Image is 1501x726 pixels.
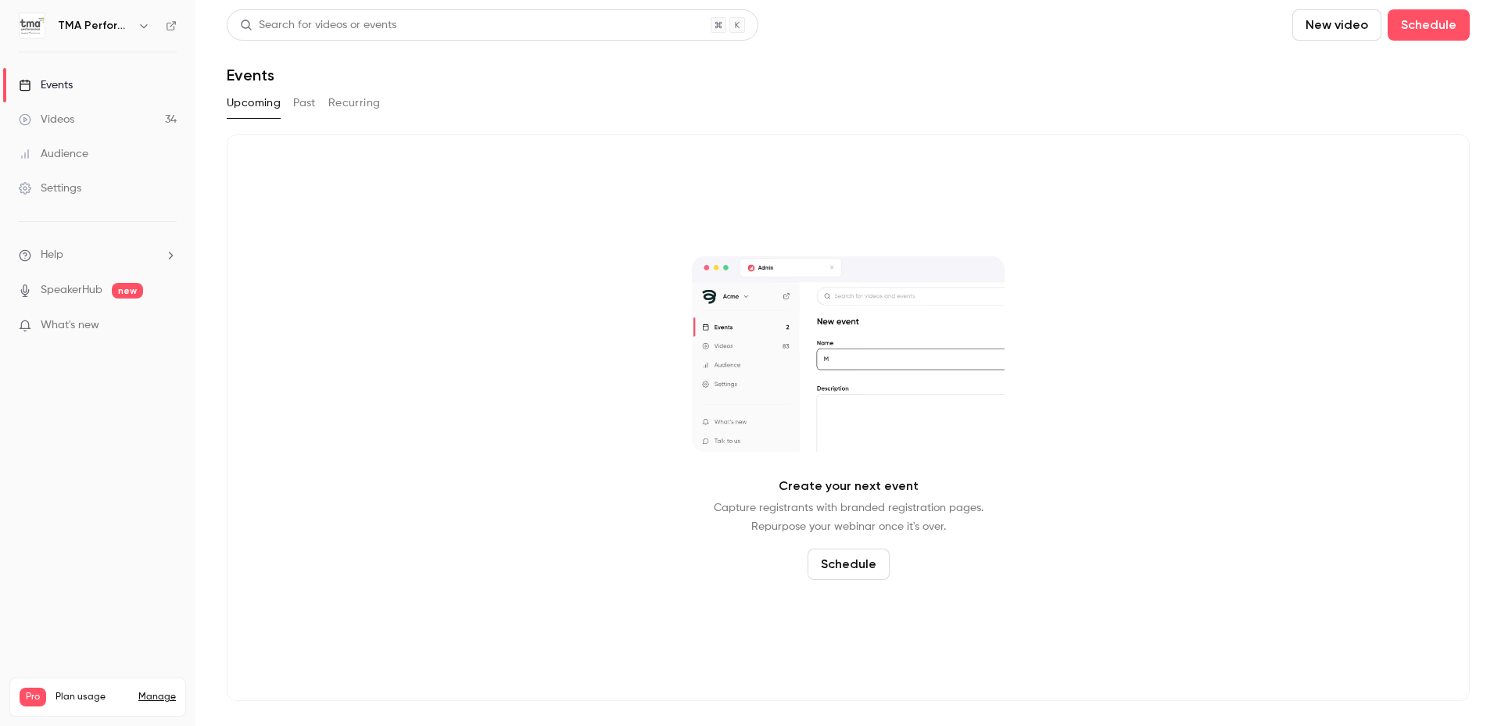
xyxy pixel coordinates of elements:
span: Help [41,247,63,263]
p: Create your next event [779,477,919,495]
h6: TMA Performance (formerly DecisionWise) [58,18,131,34]
h1: Events [227,66,274,84]
button: Schedule [1388,9,1470,41]
iframe: Noticeable Trigger [158,319,177,333]
img: TMA Performance (formerly DecisionWise) [20,13,45,38]
span: Pro [20,688,46,706]
button: Upcoming [227,91,281,116]
div: Audience [19,146,88,162]
span: What's new [41,317,99,334]
button: New video [1292,9,1381,41]
div: Events [19,77,73,93]
p: Capture registrants with branded registration pages. Repurpose your webinar once it's over. [714,499,983,536]
a: SpeakerHub [41,282,102,299]
div: Search for videos or events [240,17,396,34]
span: Plan usage [56,691,129,703]
button: Schedule [808,549,890,580]
li: help-dropdown-opener [19,247,177,263]
div: Settings [19,181,81,196]
button: Past [293,91,316,116]
span: new [112,283,143,299]
div: Videos [19,112,74,127]
button: Recurring [328,91,381,116]
a: Manage [138,691,176,703]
